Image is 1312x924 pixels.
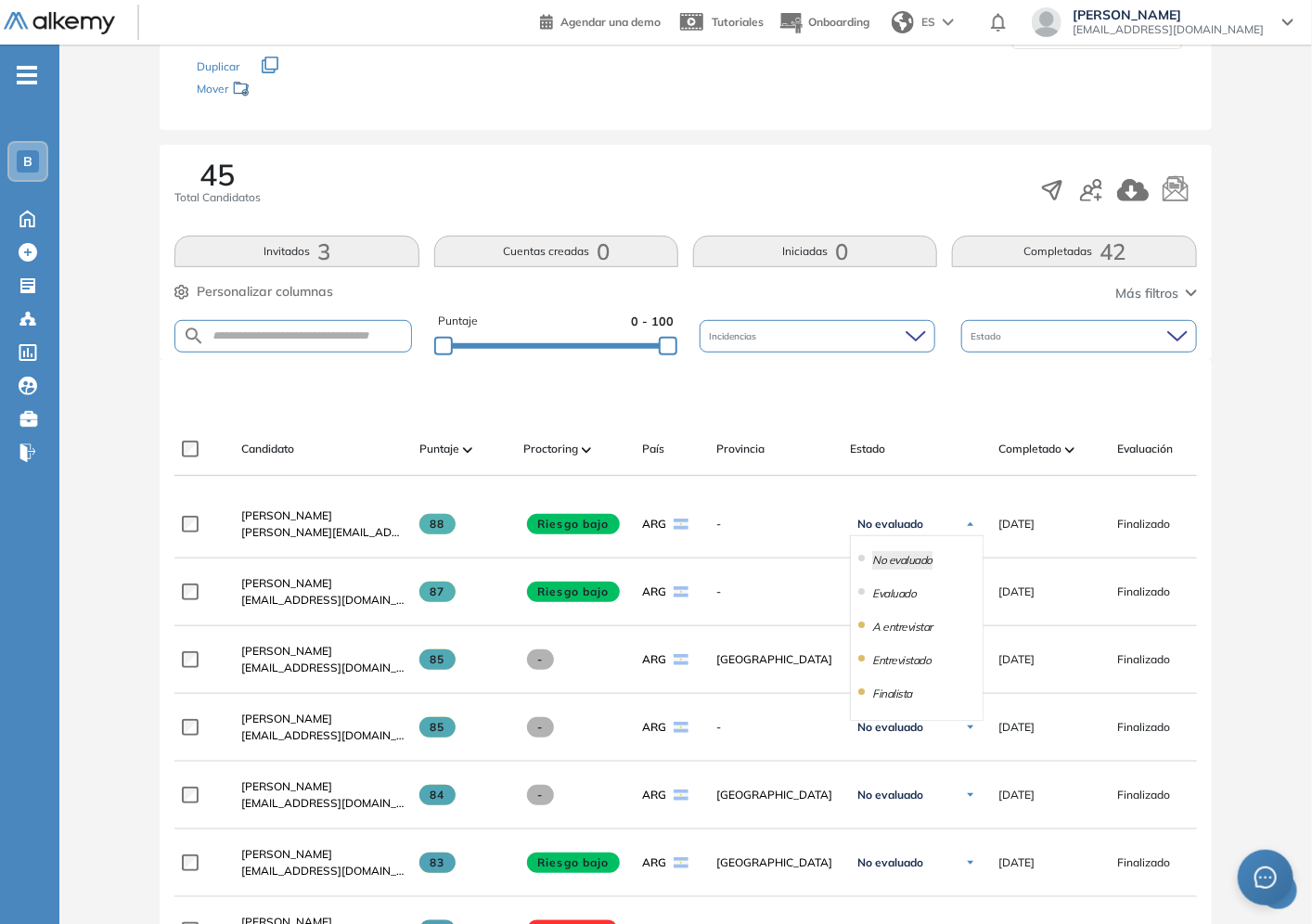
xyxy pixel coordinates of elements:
[1073,22,1264,37] span: [EMAIL_ADDRESS][DOMAIN_NAME]
[872,685,912,703] li: Finalista
[712,15,764,29] span: Tutoriales
[872,584,916,603] li: Evaluado
[241,847,332,861] span: [PERSON_NAME]
[527,717,554,738] span: -
[241,575,405,592] a: [PERSON_NAME]
[241,507,405,524] a: [PERSON_NAME]
[463,447,472,453] img: [missing "en.ARROW_ALT" translation]
[241,576,332,590] span: [PERSON_NAME]
[527,785,554,805] span: -
[857,788,923,802] span: No evaluado
[642,584,666,600] span: ARG
[965,722,976,733] img: Ícono de flecha
[857,517,923,532] span: No evaluado
[857,720,923,735] span: No evaluado
[921,14,935,31] span: ES
[716,441,765,457] span: Provincia
[1117,441,1173,457] span: Evaluación
[700,320,935,353] div: Incidencias
[961,320,1197,353] div: Estado
[1065,447,1074,453] img: [missing "en.ARROW_ALT" translation]
[241,592,405,609] span: [EMAIL_ADDRESS][DOMAIN_NAME]
[1117,651,1170,668] span: Finalizado
[716,584,835,600] span: -
[709,329,760,343] span: Incidencias
[778,3,869,43] button: Onboarding
[241,644,332,658] span: [PERSON_NAME]
[200,160,236,189] span: 45
[716,854,835,871] span: [GEOGRAPHIC_DATA]
[241,712,332,725] span: [PERSON_NAME]
[642,854,666,871] span: ARG
[674,586,688,597] img: ARG
[998,441,1061,457] span: Completado
[965,857,976,868] img: Ícono de flecha
[857,855,923,870] span: No evaluado
[998,651,1035,668] span: [DATE]
[241,863,405,879] span: [EMAIL_ADDRESS][DOMAIN_NAME]
[174,282,333,302] button: Personalizar columnas
[1115,284,1178,303] span: Más filtros
[1117,854,1170,871] span: Finalizado
[808,15,869,29] span: Onboarding
[642,787,666,803] span: ARG
[419,514,456,534] span: 88
[952,236,1196,267] button: Completadas42
[582,447,591,453] img: [missing "en.ARROW_ALT" translation]
[965,519,976,530] img: Ícono de flecha
[1117,584,1170,600] span: Finalizado
[1073,7,1264,22] span: [PERSON_NAME]
[241,795,405,812] span: [EMAIL_ADDRESS][DOMAIN_NAME]
[241,778,405,795] a: [PERSON_NAME]
[419,717,456,738] span: 85
[419,649,456,670] span: 85
[943,19,954,26] img: arrow
[998,854,1035,871] span: [DATE]
[674,857,688,868] img: ARG
[693,236,937,267] button: Iniciadas0
[419,441,459,457] span: Puntaje
[241,846,405,863] a: [PERSON_NAME]
[1115,284,1197,303] button: Más filtros
[419,582,456,602] span: 87
[872,718,942,737] li: Oferta enviada
[674,722,688,733] img: ARG
[241,643,405,660] a: [PERSON_NAME]
[674,789,688,801] img: ARG
[560,15,661,29] span: Agendar una demo
[419,853,456,873] span: 83
[174,236,418,267] button: Invitados3
[642,651,666,668] span: ARG
[241,508,332,522] span: [PERSON_NAME]
[850,441,885,457] span: Estado
[998,719,1035,736] span: [DATE]
[197,73,382,108] div: Mover
[642,441,664,457] span: País
[241,660,405,676] span: [EMAIL_ADDRESS][DOMAIN_NAME]
[872,618,933,636] li: A entrevistar
[540,9,661,32] a: Agendar una demo
[631,313,674,330] span: 0 - 100
[174,189,261,206] span: Total Candidatos
[1117,516,1170,533] span: Finalizado
[197,59,239,73] span: Duplicar
[674,519,688,530] img: ARG
[241,524,405,541] span: [PERSON_NAME][EMAIL_ADDRESS][PERSON_NAME][DOMAIN_NAME]
[998,584,1035,600] span: [DATE]
[998,516,1035,533] span: [DATE]
[1117,787,1170,803] span: Finalizado
[1254,866,1277,889] span: message
[674,654,688,665] img: ARG
[241,711,405,727] a: [PERSON_NAME]
[183,325,205,348] img: SEARCH_ALT
[716,787,835,803] span: [GEOGRAPHIC_DATA]
[642,719,666,736] span: ARG
[23,154,32,169] span: B
[527,582,620,602] span: Riesgo bajo
[998,787,1035,803] span: [DATE]
[971,329,1005,343] span: Estado
[872,551,933,570] li: No evaluado
[419,785,456,805] span: 84
[241,441,294,457] span: Candidato
[523,441,578,457] span: Proctoring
